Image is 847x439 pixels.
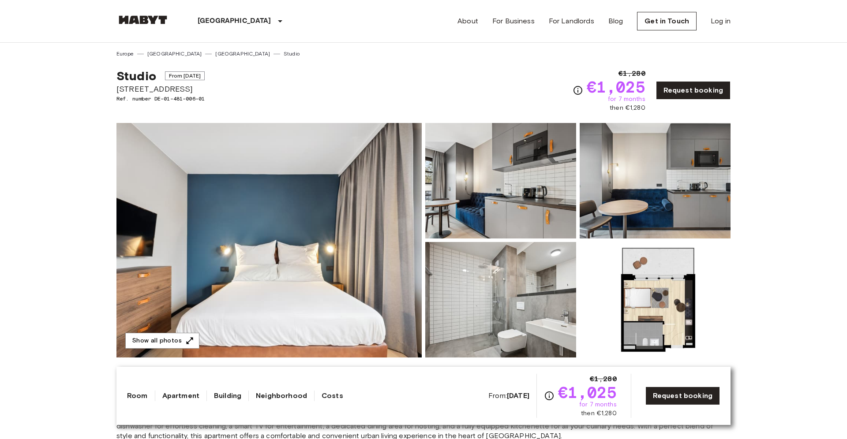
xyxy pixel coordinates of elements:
[608,95,645,104] span: for 7 months
[147,50,202,58] a: [GEOGRAPHIC_DATA]
[711,16,731,26] a: Log in
[492,16,535,26] a: For Business
[580,242,731,357] img: Picture of unit DE-01-481-006-01
[580,123,731,238] img: Picture of unit DE-01-481-006-01
[116,83,205,95] span: [STREET_ADDRESS]
[645,387,720,405] a: Request booking
[322,391,343,401] a: Costs
[116,123,422,357] img: Marketing picture of unit DE-01-481-006-01
[165,71,205,80] span: From [DATE]
[116,15,169,24] img: Habyt
[198,16,271,26] p: [GEOGRAPHIC_DATA]
[549,16,594,26] a: For Landlords
[507,391,529,400] b: [DATE]
[656,81,731,100] a: Request booking
[116,50,134,58] a: Europe
[425,123,576,238] img: Picture of unit DE-01-481-006-01
[457,16,478,26] a: About
[162,391,199,401] a: Apartment
[587,79,645,95] span: €1,025
[618,68,645,79] span: €1,280
[284,50,300,58] a: Studio
[579,400,617,409] span: for 7 months
[558,384,617,400] span: €1,025
[488,391,529,401] span: From:
[127,391,148,401] a: Room
[116,68,156,83] span: Studio
[610,104,645,112] span: then €1,280
[125,333,199,349] button: Show all photos
[590,374,617,384] span: €1,280
[215,50,270,58] a: [GEOGRAPHIC_DATA]
[573,85,583,96] svg: Check cost overview for full price breakdown. Please note that discounts apply to new joiners onl...
[581,409,617,418] span: then €1,280
[425,242,576,357] img: Picture of unit DE-01-481-006-01
[544,391,555,401] svg: Check cost overview for full price breakdown. Please note that discounts apply to new joiners onl...
[116,95,205,103] span: Ref. number DE-01-481-006-01
[608,16,623,26] a: Blog
[214,391,241,401] a: Building
[256,391,307,401] a: Neighborhood
[637,12,697,30] a: Get in Touch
